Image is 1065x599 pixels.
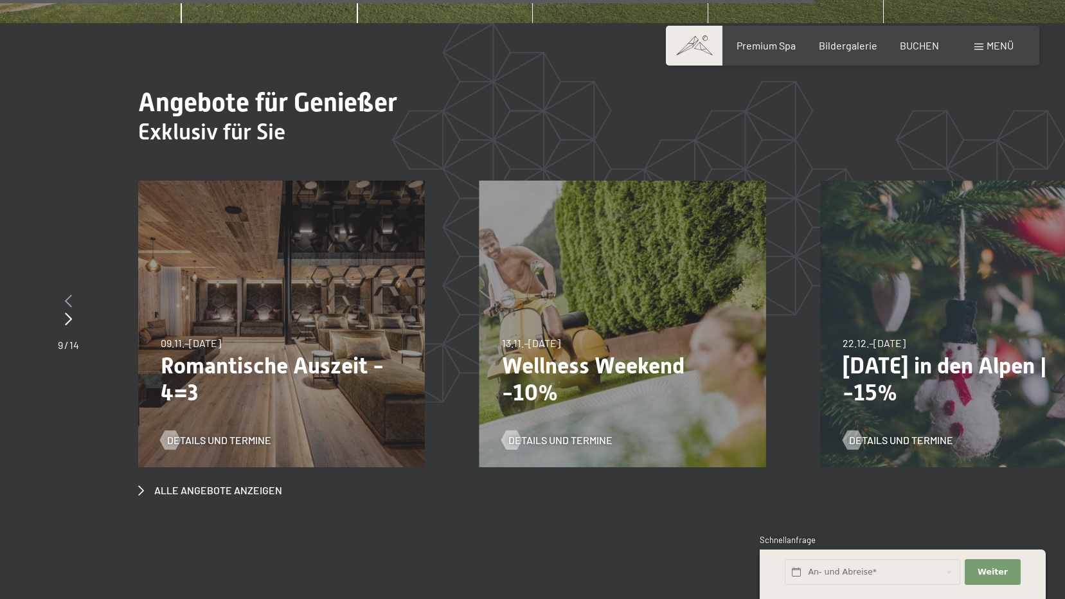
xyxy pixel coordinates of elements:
span: Weiter [978,566,1008,578]
a: BUCHEN [900,39,939,51]
span: Details und Termine [849,433,953,447]
span: Alle Angebote anzeigen [154,483,282,497]
p: Wellness Weekend -10% [502,352,744,406]
span: Schnellanfrage [760,535,816,545]
span: Details und Termine [508,433,613,447]
a: Alle Angebote anzeigen [138,483,282,497]
a: Details und Termine [843,433,953,447]
p: Romantische Auszeit - 4=3 [161,352,402,406]
a: Bildergalerie [819,39,877,51]
a: Details und Termine [502,433,613,447]
span: 14 [69,339,79,351]
button: Weiter [965,559,1020,586]
span: / [64,339,68,351]
span: 9 [58,339,63,351]
span: Menü [987,39,1014,51]
span: Details und Termine [167,433,271,447]
a: Details und Termine [161,433,271,447]
span: 09.11.–[DATE] [161,337,221,349]
a: Premium Spa [737,39,796,51]
span: 22.12.–[DATE] [843,337,906,349]
span: 13.11.–[DATE] [502,337,560,349]
span: Exklusiv für Sie [138,119,285,145]
span: Angebote für Genießer [138,87,397,118]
